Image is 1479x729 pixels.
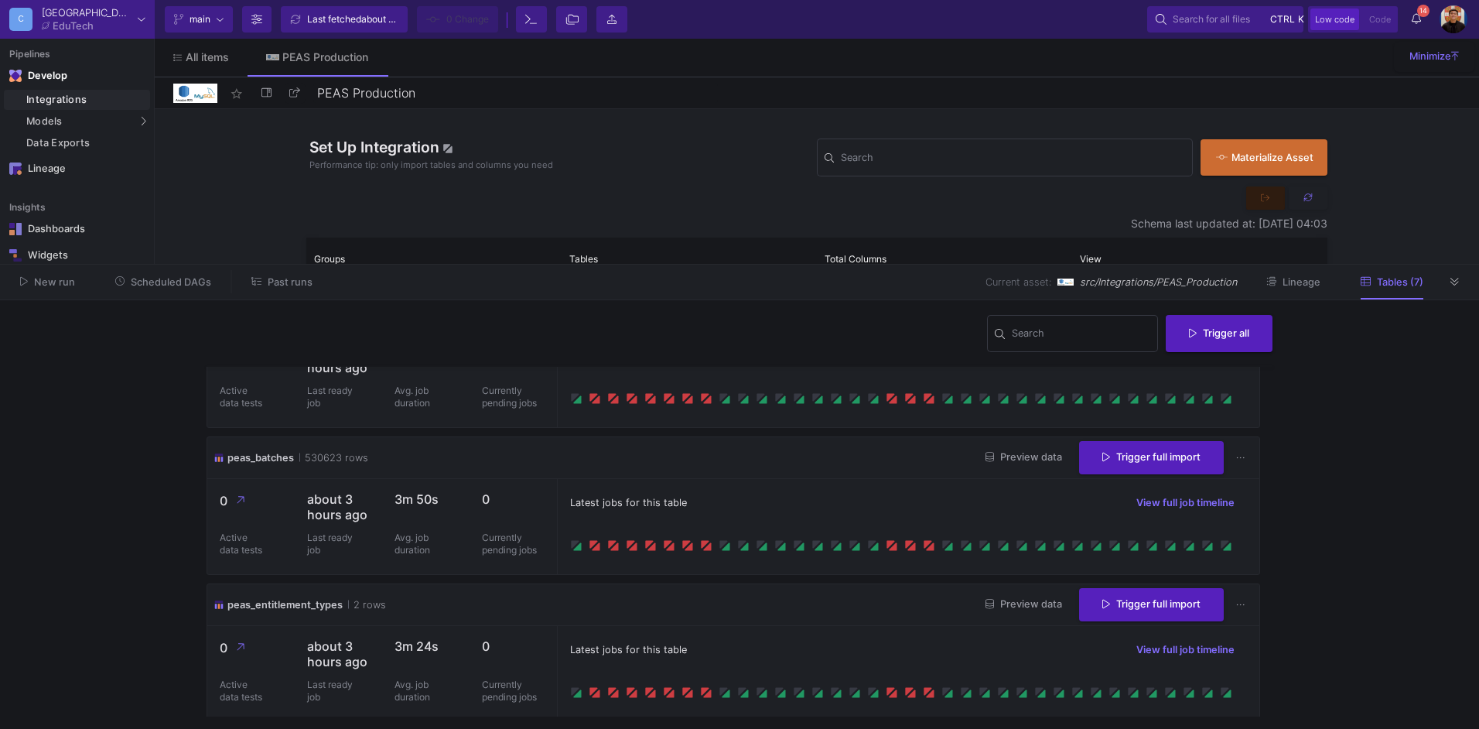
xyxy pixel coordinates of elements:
[281,6,408,33] button: Last fetchedabout 19 hours ago
[1080,275,1237,289] span: src/Integrations/PEAS_Production
[34,276,75,288] span: New run
[307,8,400,31] div: Last fetched
[482,491,545,507] p: 0
[569,253,598,265] span: Tables
[361,13,443,25] span: about 19 hours ago
[173,84,217,103] img: Logo
[9,249,22,262] img: Navigation icon
[1315,14,1354,25] span: Low code
[220,532,266,556] p: Active data tests
[395,532,441,556] p: Avg. job duration
[348,597,386,612] span: 2 rows
[26,137,146,149] div: Data Exports
[266,54,279,60] img: Tab icon
[309,159,553,172] span: Performance tip: only import tables and columns you need
[1124,491,1247,515] button: View full job timeline
[570,495,687,510] span: Latest jobs for this table
[1377,276,1423,288] span: Tables (7)
[28,249,128,262] div: Widgets
[570,642,687,657] span: Latest jobs for this table
[1283,276,1320,288] span: Lineage
[1124,638,1247,662] button: View full job timeline
[985,275,1051,289] span: Current asset:
[213,597,224,612] img: icon
[825,253,886,265] span: Total Columns
[1102,598,1201,610] span: Trigger full import
[307,385,354,409] p: Last ready job
[1102,451,1201,463] span: Trigger full import
[1173,8,1250,31] span: Search for all files
[1266,10,1295,29] button: ctrlk
[28,70,51,82] div: Develop
[227,84,246,103] mat-icon: star_border
[1248,270,1339,294] button: Lineage
[233,270,331,294] button: Past runs
[973,593,1074,617] button: Preview data
[9,8,32,31] div: C
[395,638,457,654] p: 3m 24s
[1057,274,1074,290] img: [Legacy] MySQL on RDS
[53,21,94,31] div: EduTech
[165,6,233,33] button: main
[985,598,1062,610] span: Preview data
[1136,497,1235,508] span: View full job timeline
[1310,9,1359,30] button: Low code
[482,638,545,654] p: 0
[1298,10,1304,29] span: k
[28,223,128,235] div: Dashboards
[190,8,210,31] span: main
[306,217,1327,230] div: Schema last updated at: [DATE] 04:03
[213,450,224,465] img: icon
[299,450,368,465] span: 530623 rows
[1079,588,1224,621] button: Trigger full import
[482,385,545,409] p: Currently pending jobs
[4,217,150,241] a: Navigation iconDashboards
[131,276,211,288] span: Scheduled DAGs
[1136,644,1235,655] span: View full job timeline
[26,94,146,106] div: Integrations
[227,597,343,612] span: peas_entitlement_types
[1216,150,1304,165] div: Materialize Asset
[4,90,150,110] a: Integrations
[841,154,1185,166] input: Search for Tables, Columns, etc.
[1166,315,1272,352] button: Trigger all
[1369,14,1391,25] span: Code
[220,679,266,703] p: Active data tests
[42,8,132,18] div: [GEOGRAPHIC_DATA]
[28,163,128,175] div: Lineage
[985,451,1062,463] span: Preview data
[1147,6,1303,33] button: Search for all filesctrlk
[1270,10,1295,29] span: ctrl
[482,679,545,703] p: Currently pending jobs
[307,638,370,669] p: about 3 hours ago
[186,51,229,63] span: All items
[307,679,354,703] p: Last ready job
[220,385,266,409] p: Active data tests
[395,679,441,703] p: Avg. job duration
[1079,441,1224,474] button: Trigger full import
[1189,327,1249,339] span: Trigger all
[306,136,817,179] div: Set Up Integration
[9,163,22,175] img: Navigation icon
[4,243,150,268] a: Navigation iconWidgets
[482,532,545,556] p: Currently pending jobs
[220,638,282,658] p: 0
[307,491,370,522] p: about 3 hours ago
[97,270,231,294] button: Scheduled DAGs
[1201,139,1327,176] button: Materialize Asset
[4,156,150,181] a: Navigation iconLineage
[227,450,294,465] span: peas_batches
[1417,5,1429,17] span: 14
[26,115,63,128] span: Models
[1365,9,1395,30] button: Code
[282,51,368,63] div: PEAS Production
[2,270,94,294] button: New run
[1402,6,1430,33] button: 14
[1440,5,1467,33] img: bg52tvgs8dxfpOhHYAd0g09LCcAxm85PnUXHwHyc.png
[220,491,282,511] p: 0
[314,253,345,265] span: Groups
[395,385,441,409] p: Avg. job duration
[4,133,150,153] a: Data Exports
[4,63,150,88] mat-expansion-panel-header: Navigation iconDevelop
[395,491,457,507] p: 3m 50s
